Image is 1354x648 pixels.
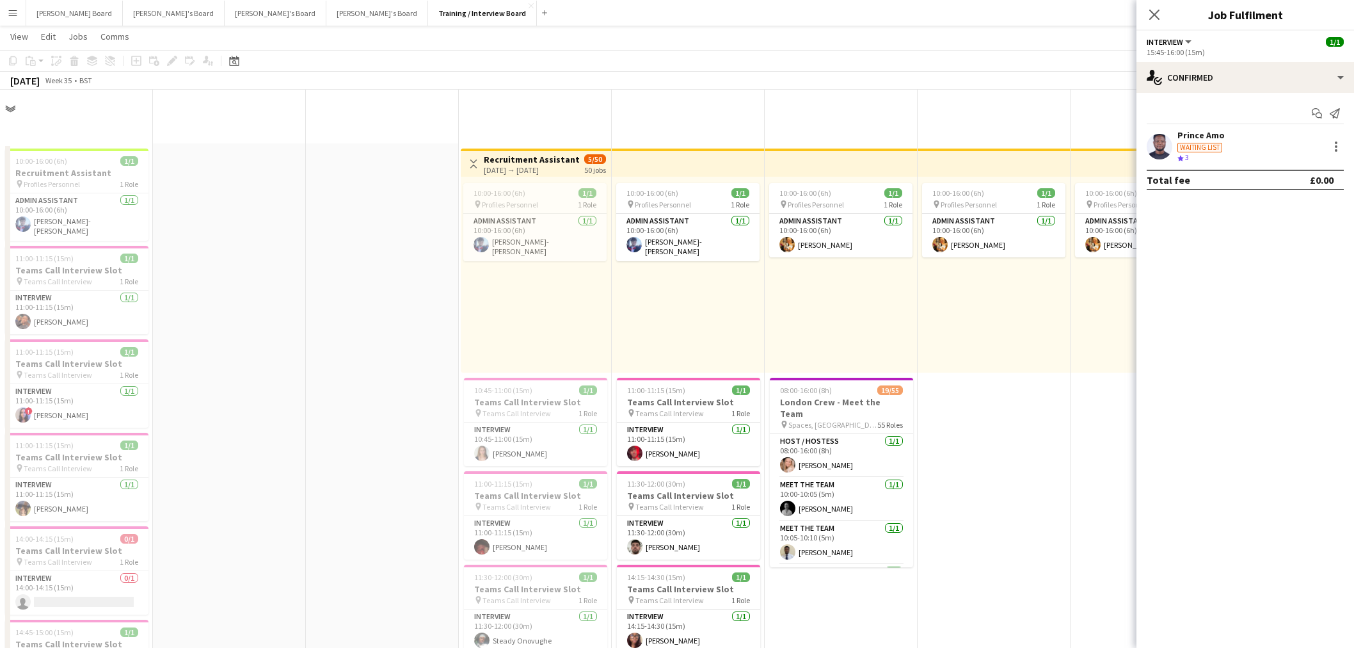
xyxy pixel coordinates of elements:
[616,214,760,261] app-card-role: Admin Assistant1/110:00-16:00 (6h)[PERSON_NAME]-[PERSON_NAME]
[617,378,760,466] app-job-card: 11:00-11:15 (15m)1/1Teams Call Interview Slot Teams Call Interview1 RoleInterview1/111:00-11:15 (...
[1085,188,1137,198] span: 10:00-16:00 (6h)
[464,516,607,560] app-card-role: Interview1/111:00-11:15 (15m)[PERSON_NAME]
[617,583,760,595] h3: Teams Call Interview Slot
[5,526,148,615] app-job-card: 14:00-14:15 (15m)0/1Teams Call Interview Slot Teams Call Interview1 RoleInterview0/114:00-14:15 (...
[770,565,913,608] app-card-role: Meet The Team1/1
[41,31,56,42] span: Edit
[428,1,537,26] button: Training / Interview Board
[120,277,138,286] span: 1 Role
[732,572,750,582] span: 1/1
[10,74,40,87] div: [DATE]
[770,478,913,521] app-card-role: Meet The Team1/110:00-10:05 (5m)[PERSON_NAME]
[579,572,597,582] span: 1/1
[474,188,525,198] span: 10:00-16:00 (6h)
[5,433,148,521] app-job-card: 11:00-11:15 (15m)1/1Teams Call Interview Slot Teams Call Interview1 RoleInterview1/111:00-11:15 (...
[5,451,148,463] h3: Teams Call Interview Slot
[5,149,148,241] div: 10:00-16:00 (6h)1/1Recruitment Assistant Profiles Personnel1 RoleAdmin Assistant1/110:00-16:00 (6...
[731,200,749,209] span: 1 Role
[779,188,831,198] span: 10:00-16:00 (6h)
[1147,37,1193,47] button: Interview
[616,183,760,261] div: 10:00-16:00 (6h)1/1 Profiles Personnel1 RoleAdmin Assistant1/110:00-16:00 (6h)[PERSON_NAME]-[PERS...
[482,502,551,512] span: Teams Call Interview
[578,595,597,605] span: 1 Role
[1075,183,1218,257] app-job-card: 10:00-16:00 (6h)1/1 Profiles Personnel1 RoleAdmin Assistant1/110:00-16:00 (6h)[PERSON_NAME]
[464,583,607,595] h3: Teams Call Interview Slot
[1147,37,1183,47] span: Interview
[731,502,750,512] span: 1 Role
[63,28,93,45] a: Jobs
[635,502,704,512] span: Teams Call Interview
[5,339,148,428] app-job-card: 11:00-11:15 (15m)1/1Teams Call Interview Slot Teams Call Interview1 RoleInterview1/111:00-11:15 (...
[120,441,138,450] span: 1/1
[579,385,597,395] span: 1/1
[627,479,685,489] span: 11:30-12:00 (30m)
[24,277,92,286] span: Teams Call Interview
[579,479,597,489] span: 1/1
[626,188,678,198] span: 10:00-16:00 (6h)
[1310,174,1334,186] div: £0.00
[578,188,596,198] span: 1/1
[5,28,33,45] a: View
[15,254,74,263] span: 11:00-11:15 (15m)
[15,441,74,450] span: 11:00-11:15 (15m)
[482,595,551,605] span: Teams Call Interview
[120,179,138,189] span: 1 Role
[877,385,903,395] span: 19/55
[42,76,74,85] span: Week 35
[225,1,326,26] button: [PERSON_NAME]'s Board
[769,183,912,257] div: 10:00-16:00 (6h)1/1 Profiles Personnel1 RoleAdmin Assistant1/110:00-16:00 (6h)[PERSON_NAME]
[1075,214,1218,257] app-card-role: Admin Assistant1/110:00-16:00 (6h)[PERSON_NAME]
[884,188,902,198] span: 1/1
[120,534,138,544] span: 0/1
[922,214,1065,257] app-card-role: Admin Assistant1/110:00-16:00 (6h)[PERSON_NAME]
[5,545,148,556] h3: Teams Call Interview Slot
[922,183,1065,257] app-job-card: 10:00-16:00 (6h)1/1 Profiles Personnel1 RoleAdmin Assistant1/110:00-16:00 (6h)[PERSON_NAME]
[15,628,74,637] span: 14:45-15:00 (15m)
[770,378,913,567] div: 08:00-16:00 (8h)19/55London Crew - Meet the Team Spaces, [GEOGRAPHIC_DATA], [STREET_ADDRESS][PERS...
[120,464,138,473] span: 1 Role
[5,571,148,615] app-card-role: Interview0/114:00-14:15 (15m)
[120,370,138,380] span: 1 Role
[123,1,225,26] button: [PERSON_NAME]'s Board
[731,188,749,198] span: 1/1
[15,156,67,166] span: 10:00-16:00 (6h)
[68,31,88,42] span: Jobs
[1177,129,1225,141] div: Prince Amo
[24,464,92,473] span: Teams Call Interview
[482,409,551,418] span: Teams Call Interview
[1147,47,1344,57] div: 15:45-16:00 (15m)
[627,385,685,395] span: 11:00-11:15 (15m)
[1037,200,1055,209] span: 1 Role
[1136,6,1354,23] h3: Job Fulfilment
[100,31,129,42] span: Comms
[5,246,148,334] app-job-card: 11:00-11:15 (15m)1/1Teams Call Interview Slot Teams Call Interview1 RoleInterview1/111:00-11:15 (...
[617,423,760,466] app-card-role: Interview1/111:00-11:15 (15m)[PERSON_NAME]
[770,434,913,478] app-card-role: Host / Hostess1/108:00-16:00 (8h)[PERSON_NAME]
[617,516,760,560] app-card-role: Interview1/111:30-12:00 (30m)[PERSON_NAME]
[578,200,596,209] span: 1 Role
[24,370,92,380] span: Teams Call Interview
[5,358,148,369] h3: Teams Call Interview Slot
[617,471,760,560] app-job-card: 11:30-12:00 (30m)1/1Teams Call Interview Slot Teams Call Interview1 RoleInterview1/111:30-12:00 (...
[79,76,92,85] div: BST
[1326,37,1344,47] span: 1/1
[463,183,607,261] div: 10:00-16:00 (6h)1/1 Profiles Personnel1 RoleAdmin Assistant1/110:00-16:00 (6h)[PERSON_NAME]-[PERS...
[464,378,607,466] app-job-card: 10:45-11:00 (15m)1/1Teams Call Interview Slot Teams Call Interview1 RoleInterview1/110:45-11:00 (...
[474,572,532,582] span: 11:30-12:00 (30m)
[1037,188,1055,198] span: 1/1
[5,478,148,521] app-card-role: Interview1/111:00-11:15 (15m)[PERSON_NAME]
[464,471,607,560] app-job-card: 11:00-11:15 (15m)1/1Teams Call Interview Slot Teams Call Interview1 RoleInterview1/111:00-11:15 (...
[15,347,74,357] span: 11:00-11:15 (15m)
[5,291,148,334] app-card-role: Interview1/111:00-11:15 (15m)[PERSON_NAME]
[24,179,80,189] span: Profiles Personnel
[5,193,148,241] app-card-role: Admin Assistant1/110:00-16:00 (6h)[PERSON_NAME]-[PERSON_NAME]
[627,572,685,582] span: 14:15-14:30 (15m)
[731,409,750,418] span: 1 Role
[617,490,760,501] h3: Teams Call Interview Slot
